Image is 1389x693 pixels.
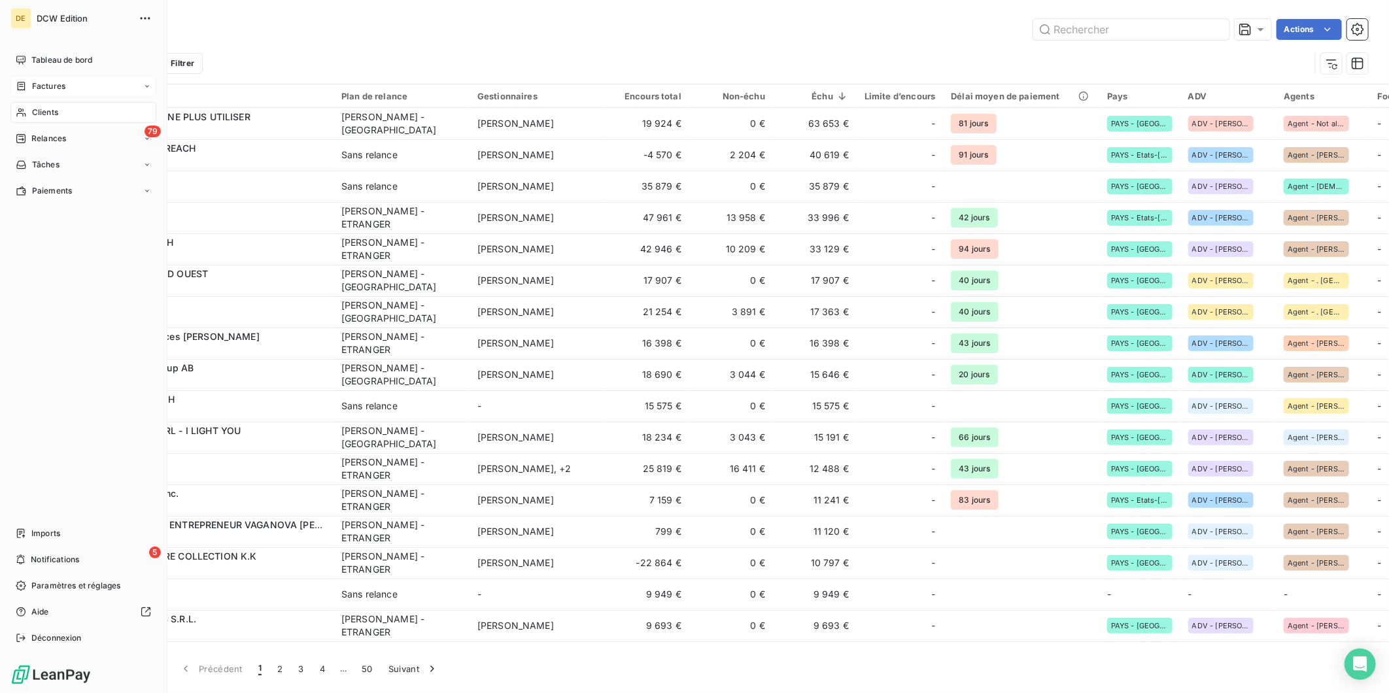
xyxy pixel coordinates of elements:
[931,337,935,350] span: -
[477,212,554,223] span: [PERSON_NAME]
[31,528,60,539] span: Imports
[90,626,326,639] span: COO10020
[1111,528,1169,535] span: PAYS - [GEOGRAPHIC_DATA] (Fédération de)
[773,108,857,139] td: 63 653 €
[341,91,462,101] div: Plan de relance
[1288,528,1345,535] span: Agent - [PERSON_NAME]
[1377,526,1381,537] span: -
[1111,151,1169,159] span: PAYS - Etats-[GEOGRAPHIC_DATA]
[381,655,447,683] button: Suivant
[341,180,398,193] div: Sans relance
[606,579,689,610] td: 9 949 €
[90,124,326,137] span: CLI00400
[1377,180,1381,192] span: -
[931,211,935,224] span: -
[1111,559,1169,567] span: PAYS - [GEOGRAPHIC_DATA]
[606,108,689,139] td: 19 924 €
[341,550,462,576] div: [PERSON_NAME] - ETRANGER
[1288,402,1345,410] span: Agent - [PERSON_NAME]
[1111,433,1169,441] span: PAYS - [GEOGRAPHIC_DATA]
[606,610,689,641] td: 9 693 €
[10,601,156,622] a: Aide
[90,594,326,607] span: ACC00200
[477,243,554,254] span: [PERSON_NAME]
[689,453,773,484] td: 16 411 €
[773,390,857,422] td: 15 575 €
[606,265,689,296] td: 17 907 €
[689,579,773,610] td: 0 €
[1377,369,1381,380] span: -
[773,233,857,265] td: 33 129 €
[606,516,689,547] td: 799 €
[477,620,554,631] span: [PERSON_NAME]
[931,619,935,632] span: -
[931,462,935,475] span: -
[1284,91,1362,101] div: Agents
[931,305,935,318] span: -
[689,359,773,390] td: 3 044 €
[32,107,58,118] span: Clients
[773,202,857,233] td: 33 996 €
[90,280,326,294] span: INT81780
[1377,275,1381,286] span: -
[32,80,65,92] span: Factures
[697,91,765,101] div: Non-échu
[951,428,998,447] span: 66 jours
[341,362,462,388] div: [PERSON_NAME] - [GEOGRAPHIC_DATA]
[1288,371,1345,379] span: Agent - [PERSON_NAME]
[931,525,935,538] span: -
[1377,118,1381,129] span: -
[773,265,857,296] td: 17 907 €
[606,547,689,579] td: -22 864 €
[1192,151,1250,159] span: ADV - [PERSON_NAME]
[90,550,257,562] span: ROYAL FURNITURE COLLECTION K.K
[951,208,997,228] span: 42 jours
[1192,528,1250,535] span: ADV - [PERSON_NAME]
[951,333,998,353] span: 43 jours
[951,114,996,133] span: 81 jours
[477,91,598,101] div: Gestionnaires
[1033,19,1229,40] input: Rechercher
[90,532,326,545] span: KEN00400
[32,185,72,197] span: Paiements
[477,557,554,568] span: [PERSON_NAME]
[477,306,554,317] span: [PERSON_NAME]
[1111,339,1169,347] span: PAYS - [GEOGRAPHIC_DATA]
[1192,339,1250,347] span: ADV - [PERSON_NAME]
[477,400,481,411] span: -
[1192,214,1250,222] span: ADV - [PERSON_NAME]
[341,205,462,231] div: [PERSON_NAME] - ETRANGER
[1377,463,1381,474] span: -
[773,139,857,171] td: 40 619 €
[1377,149,1381,160] span: -
[1288,433,1345,441] span: Agent - [PERSON_NAME]
[1188,588,1192,600] span: -
[773,547,857,579] td: 10 797 €
[90,312,326,325] span: RBDMC100
[689,610,773,641] td: 0 €
[606,328,689,359] td: 16 398 €
[250,655,269,683] button: 1
[1192,622,1250,630] span: ADV - [PERSON_NAME]
[606,453,689,484] td: 25 819 €
[931,368,935,381] span: -
[1345,649,1376,680] div: Open Intercom Messenger
[773,422,857,453] td: 15 191 €
[31,554,79,566] span: Notifications
[1377,557,1381,568] span: -
[1377,306,1381,317] span: -
[1111,371,1169,379] span: PAYS - [GEOGRAPHIC_DATA]
[90,500,326,513] span: CSI18900
[1111,308,1169,316] span: PAYS - [GEOGRAPHIC_DATA]
[171,655,250,683] button: Précédent
[341,588,398,601] div: Sans relance
[31,133,66,144] span: Relances
[90,469,326,482] span: MOL00300
[477,369,554,380] span: [PERSON_NAME]
[689,484,773,516] td: 0 €
[1288,245,1345,253] span: Agent - [PERSON_NAME]
[951,302,998,322] span: 40 jours
[31,54,92,66] span: Tableau de bord
[1192,308,1250,316] span: ADV - [PERSON_NAME]
[90,218,326,231] span: YLI00100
